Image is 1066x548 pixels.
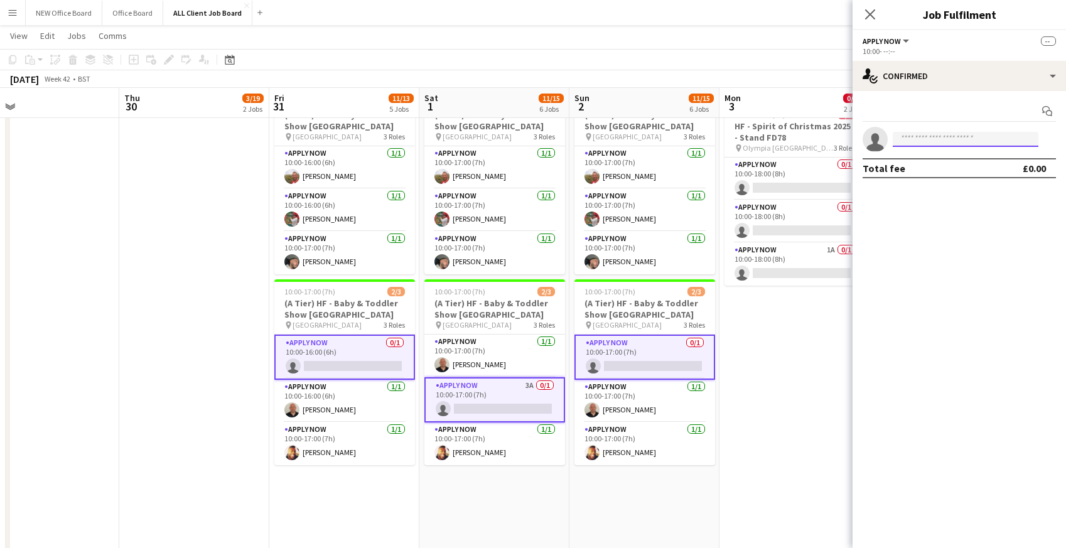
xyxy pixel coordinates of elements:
[424,377,565,422] app-card-role: APPLY NOW3A0/110:00-17:00 (7h)
[724,102,865,286] app-job-card: 10:00-18:00 (8h)0/3HF - Spirit of Christmas 2025 - Stand FD78 Olympia [GEOGRAPHIC_DATA]3 RolesAPP...
[574,279,715,465] app-job-card: 10:00-17:00 (7h)2/3(A Tier) HF - Baby & Toddler Show [GEOGRAPHIC_DATA] [GEOGRAPHIC_DATA]3 RolesAP...
[274,91,415,274] app-job-card: 10:00-17:00 (7h)3/3(A Tier) GC - Baby & Toddler Show [GEOGRAPHIC_DATA] [GEOGRAPHIC_DATA]3 RolesAP...
[687,287,705,296] span: 2/3
[723,99,741,114] span: 3
[1041,36,1056,46] span: --
[293,320,362,330] span: [GEOGRAPHIC_DATA]
[689,94,714,103] span: 11/15
[10,30,28,41] span: View
[274,380,415,422] app-card-role: APPLY NOW1/110:00-16:00 (6h)[PERSON_NAME]
[1023,162,1046,175] div: £0.00
[863,46,1056,56] div: 10:00- --:--
[163,1,252,25] button: ALL Client Job Board
[724,158,865,200] app-card-role: APPLY NOW0/110:00-18:00 (8h)
[574,109,715,132] h3: (A Tier) GC - Baby & Toddler Show [GEOGRAPHIC_DATA]
[534,320,555,330] span: 3 Roles
[724,200,865,243] app-card-role: APPLY NOW0/110:00-18:00 (8h)
[843,94,861,103] span: 0/6
[124,92,140,104] span: Thu
[573,99,590,114] span: 2
[274,335,415,380] app-card-role: APPLY NOW0/110:00-16:00 (6h)
[574,91,715,274] app-job-card: 10:00-17:00 (7h)3/3(A Tier) GC - Baby & Toddler Show [GEOGRAPHIC_DATA] [GEOGRAPHIC_DATA]3 RolesAP...
[424,298,565,320] h3: (A Tier) HF - Baby & Toddler Show [GEOGRAPHIC_DATA]
[26,1,102,25] button: NEW Office Board
[537,287,555,296] span: 2/3
[574,422,715,465] app-card-role: APPLY NOW1/110:00-17:00 (7h)[PERSON_NAME]
[293,132,362,141] span: [GEOGRAPHIC_DATA]
[40,30,55,41] span: Edit
[534,132,555,141] span: 3 Roles
[574,380,715,422] app-card-role: APPLY NOW1/110:00-17:00 (7h)[PERSON_NAME]
[863,36,911,46] button: APPLY NOW
[863,36,901,46] span: APPLY NOW
[853,61,1066,91] div: Confirmed
[99,30,127,41] span: Comms
[387,287,405,296] span: 2/3
[424,189,565,232] app-card-role: APPLY NOW1/110:00-17:00 (7h)[PERSON_NAME]
[834,143,855,153] span: 3 Roles
[743,143,834,153] span: Olympia [GEOGRAPHIC_DATA]
[274,279,415,465] app-job-card: 10:00-17:00 (7h)2/3(A Tier) HF - Baby & Toddler Show [GEOGRAPHIC_DATA] [GEOGRAPHIC_DATA]3 RolesAP...
[274,92,284,104] span: Fri
[10,73,39,85] div: [DATE]
[574,232,715,274] app-card-role: APPLY NOW1/110:00-17:00 (7h)[PERSON_NAME]
[384,320,405,330] span: 3 Roles
[94,28,132,44] a: Comms
[384,132,405,141] span: 3 Roles
[684,132,705,141] span: 3 Roles
[424,146,565,189] app-card-role: APPLY NOW1/110:00-17:00 (7h)[PERSON_NAME]
[844,104,863,114] div: 2 Jobs
[574,146,715,189] app-card-role: APPLY NOW1/110:00-17:00 (7h)[PERSON_NAME]
[243,104,263,114] div: 2 Jobs
[274,422,415,465] app-card-role: APPLY NOW1/110:00-17:00 (7h)[PERSON_NAME]
[389,94,414,103] span: 11/13
[389,104,413,114] div: 5 Jobs
[853,6,1066,23] h3: Job Fulfilment
[724,243,865,286] app-card-role: APPLY NOW1A0/110:00-18:00 (8h)
[424,232,565,274] app-card-role: APPLY NOW1/110:00-17:00 (7h)[PERSON_NAME]
[689,104,713,114] div: 6 Jobs
[102,1,163,25] button: Office Board
[424,91,565,274] app-job-card: 10:00-17:00 (7h)3/3(A Tier) GC - Baby & Toddler Show [GEOGRAPHIC_DATA] [GEOGRAPHIC_DATA]3 RolesAP...
[684,320,705,330] span: 3 Roles
[574,335,715,380] app-card-role: APPLY NOW0/110:00-17:00 (7h)
[274,146,415,189] app-card-role: APPLY NOW1/110:00-16:00 (6h)[PERSON_NAME]
[274,232,415,274] app-card-role: APPLY NOW1/110:00-17:00 (7h)[PERSON_NAME]
[443,320,512,330] span: [GEOGRAPHIC_DATA]
[574,298,715,320] h3: (A Tier) HF - Baby & Toddler Show [GEOGRAPHIC_DATA]
[574,92,590,104] span: Sun
[274,189,415,232] app-card-role: APPLY NOW1/110:00-16:00 (6h)[PERSON_NAME]
[863,162,905,175] div: Total fee
[274,298,415,320] h3: (A Tier) HF - Baby & Toddler Show [GEOGRAPHIC_DATA]
[424,335,565,377] app-card-role: APPLY NOW1/110:00-17:00 (7h)[PERSON_NAME]
[539,94,564,103] span: 11/15
[78,74,90,83] div: BST
[67,30,86,41] span: Jobs
[272,99,284,114] span: 31
[284,287,335,296] span: 10:00-17:00 (7h)
[574,189,715,232] app-card-role: APPLY NOW1/110:00-17:00 (7h)[PERSON_NAME]
[443,132,512,141] span: [GEOGRAPHIC_DATA]
[724,121,865,143] h3: HF - Spirit of Christmas 2025 - Stand FD78
[122,99,140,114] span: 30
[424,279,565,465] app-job-card: 10:00-17:00 (7h)2/3(A Tier) HF - Baby & Toddler Show [GEOGRAPHIC_DATA] [GEOGRAPHIC_DATA]3 RolesAP...
[62,28,91,44] a: Jobs
[434,287,485,296] span: 10:00-17:00 (7h)
[584,287,635,296] span: 10:00-17:00 (7h)
[539,104,563,114] div: 6 Jobs
[35,28,60,44] a: Edit
[593,320,662,330] span: [GEOGRAPHIC_DATA]
[724,92,741,104] span: Mon
[242,94,264,103] span: 3/19
[424,109,565,132] h3: (A Tier) GC - Baby & Toddler Show [GEOGRAPHIC_DATA]
[424,92,438,104] span: Sat
[5,28,33,44] a: View
[423,99,438,114] span: 1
